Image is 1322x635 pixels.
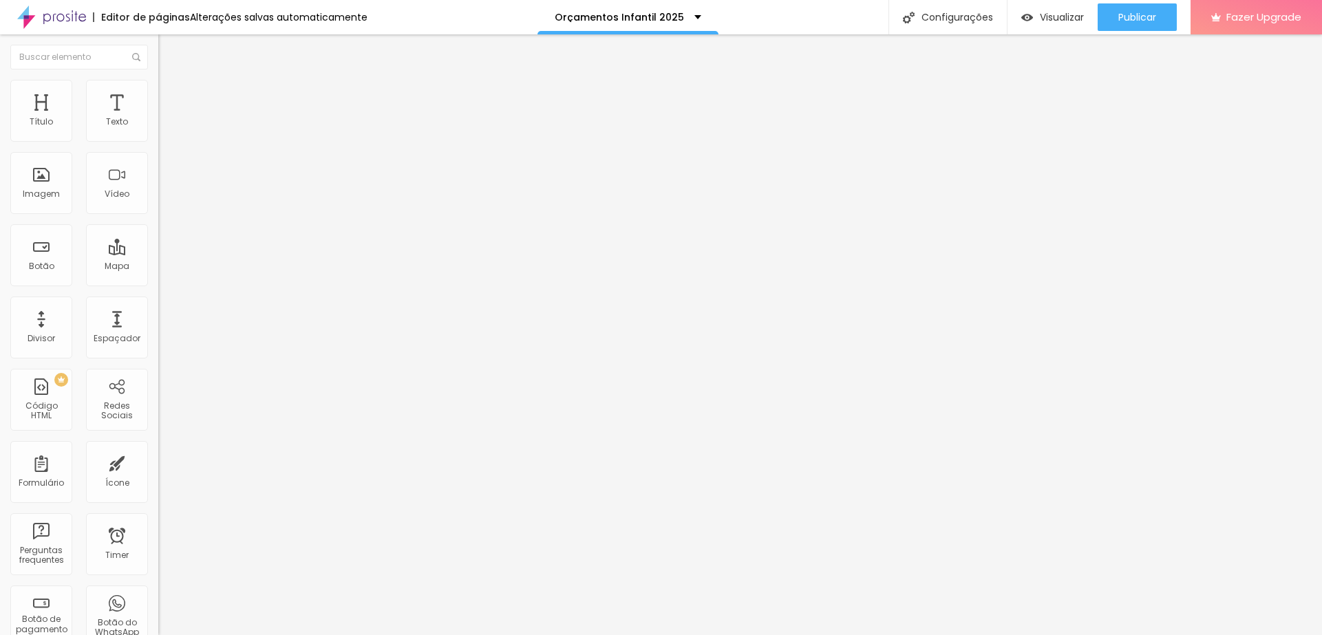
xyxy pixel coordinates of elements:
[94,334,140,343] div: Espaçador
[132,53,140,61] img: Icone
[105,261,129,271] div: Mapa
[14,546,68,566] div: Perguntas frequentes
[30,117,53,127] div: Título
[1098,3,1177,31] button: Publicar
[105,189,129,199] div: Vídeo
[19,478,64,488] div: Formulário
[1021,12,1033,23] img: view-1.svg
[28,334,55,343] div: Divisor
[158,34,1322,635] iframe: Editor
[555,12,684,22] p: Orçamentos Infantil 2025
[29,261,54,271] div: Botão
[1118,12,1156,23] span: Publicar
[106,117,128,127] div: Texto
[1226,11,1301,23] span: Fazer Upgrade
[105,478,129,488] div: Ícone
[23,189,60,199] div: Imagem
[93,12,190,22] div: Editor de páginas
[105,550,129,560] div: Timer
[89,401,144,421] div: Redes Sociais
[190,12,367,22] div: Alterações salvas automaticamente
[10,45,148,69] input: Buscar elemento
[14,401,68,421] div: Código HTML
[14,614,68,634] div: Botão de pagamento
[903,12,915,23] img: Icone
[1040,12,1084,23] span: Visualizar
[1008,3,1098,31] button: Visualizar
